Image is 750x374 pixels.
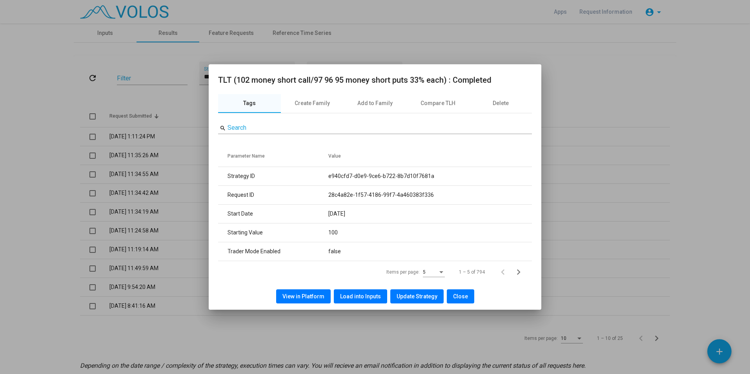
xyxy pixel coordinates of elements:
td: Request ID [218,186,328,205]
h2: TLT (102 money short call/97 96 95 money short puts 33% each) : Completed [218,74,532,86]
td: Trader Mode Enabled [218,242,328,261]
td: [DATE] [328,205,532,223]
button: Load into Inputs [334,289,387,303]
span: Load into Inputs [340,293,381,300]
span: Update Strategy [397,293,437,300]
button: Next page [513,264,529,280]
div: Create Family [295,99,330,107]
button: View in Platform [276,289,331,303]
button: Close [447,289,474,303]
button: Previous page [497,264,513,280]
th: Parameter Name [218,145,328,167]
div: Add to Family [357,99,393,107]
td: Starting Value [218,223,328,242]
mat-select: Items per page: [423,270,445,275]
div: 1 – 5 of 794 [459,269,485,276]
td: Strategy ID [218,167,328,186]
td: 28c4a82e-1f57-4186-99f7-4a460383f336 [328,186,532,205]
div: Compare TLH [421,99,455,107]
span: View in Platform [282,293,324,300]
td: e940cfd7-d0e9-9ce6-b722-8b7d10f7681a [328,167,532,186]
td: false [328,242,532,261]
div: Delete [493,99,509,107]
div: Items per page: [386,269,420,276]
td: Start Date [218,205,328,223]
div: Tags [243,99,256,107]
th: Value [328,145,532,167]
button: Update Strategy [390,289,444,303]
td: 100 [328,223,532,242]
span: 5 [423,269,426,275]
span: Close [453,293,468,300]
mat-icon: search [220,125,226,132]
